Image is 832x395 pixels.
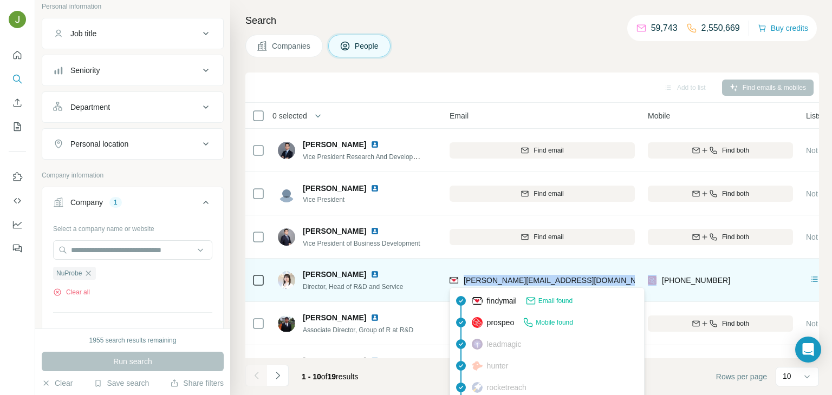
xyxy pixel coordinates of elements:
button: Feedback [9,239,26,258]
span: Find email [534,146,563,155]
span: [PHONE_NUMBER] [662,276,730,285]
img: provider rocketreach logo [472,382,483,393]
button: Find email [450,229,635,245]
img: provider findymail logo [450,275,458,286]
span: [PERSON_NAME] [303,312,366,323]
span: findymail [487,295,517,306]
img: LinkedIn logo [370,140,379,149]
button: Clear all [53,287,90,297]
button: Buy credits [758,21,808,36]
img: LinkedIn logo [370,184,379,193]
img: Avatar [278,185,295,202]
button: My lists [9,117,26,136]
button: Find both [648,229,793,245]
span: NuProbe [56,268,82,278]
button: Find both [648,315,793,332]
button: Dashboard [9,215,26,234]
img: Avatar [9,11,26,28]
span: 19 [328,372,336,381]
button: Seniority [42,57,223,83]
span: Mobile [648,110,670,121]
button: Use Surfe on LinkedIn [9,167,26,187]
span: [PERSON_NAME][EMAIL_ADDRESS][DOMAIN_NAME] [464,276,654,285]
img: Avatar [278,142,295,159]
img: Avatar [278,272,295,289]
img: Avatar [278,228,295,246]
button: Find email [450,186,635,202]
span: Find both [722,189,749,199]
span: Find both [722,319,749,328]
span: [PERSON_NAME] [303,226,366,236]
span: Companies [272,41,311,51]
button: Personal location [42,131,223,157]
div: Open Intercom Messenger [795,337,821,363]
span: of [321,372,328,381]
span: Email [450,110,469,121]
button: Use Surfe API [9,191,26,210]
img: provider leadmagic logo [472,339,483,350]
span: Find email [534,189,563,199]
div: 1955 search results remaining [89,335,177,345]
span: Find both [722,232,749,242]
span: [PERSON_NAME] [303,139,366,150]
span: Vice President Research And Development and Co-Founder [303,152,477,161]
button: Find both [648,142,793,159]
span: Associate Director, Group of R at R&D [303,326,413,334]
p: Personal information [42,2,224,11]
button: Quick start [9,45,26,65]
span: Vice President of Business Development [303,240,420,247]
button: Share filters [170,378,224,389]
button: Enrich CSV [9,93,26,113]
img: Avatar [278,315,295,332]
span: 0 selected [272,110,307,121]
span: [PERSON_NAME] [303,269,366,280]
button: Company1 [42,189,223,220]
h4: Search [245,13,819,28]
img: provider findymail logo [472,295,483,306]
span: [PERSON_NAME] [303,356,366,366]
span: hunter [487,360,509,371]
span: [PERSON_NAME] [303,183,366,194]
div: Select a company name or website [53,220,212,234]
span: Mobile found [536,318,573,327]
p: 59,743 [651,22,678,35]
span: Email found [538,296,573,306]
button: Clear [42,378,73,389]
div: Department [70,102,110,113]
img: LinkedIn logo [370,357,379,365]
button: Find email [450,142,635,159]
div: Job title [70,28,96,39]
img: LinkedIn logo [370,270,379,279]
span: Lists [806,110,822,121]
button: Search [9,69,26,89]
span: Vice President [303,195,392,205]
img: LinkedIn logo [370,313,379,322]
span: rocketreach [487,382,526,393]
button: Find both [648,186,793,202]
div: Seniority [70,65,100,76]
img: provider prospeo logo [648,275,656,286]
img: LinkedIn logo [370,227,379,235]
span: Find email [534,232,563,242]
span: 1 - 10 [302,372,321,381]
p: 2,550,669 [701,22,740,35]
div: Personal location [70,139,128,149]
span: leadmagic [487,339,522,350]
div: 1 [109,198,122,207]
button: Save search [94,378,149,389]
span: Rows per page [716,371,767,382]
p: Company information [42,170,224,180]
span: Find both [722,146,749,155]
span: prospeo [487,317,515,328]
p: Upload a CSV of company websites. [53,328,212,338]
button: Navigate to next page [267,365,289,386]
span: Director, Head of R&D and Service [303,283,403,291]
p: 10 [783,371,791,381]
img: provider prospeo logo [472,317,483,328]
img: Avatar [278,358,295,376]
span: People [355,41,380,51]
img: provider hunter logo [472,361,483,371]
span: results [302,372,358,381]
div: Company [70,197,103,208]
button: Job title [42,21,223,47]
